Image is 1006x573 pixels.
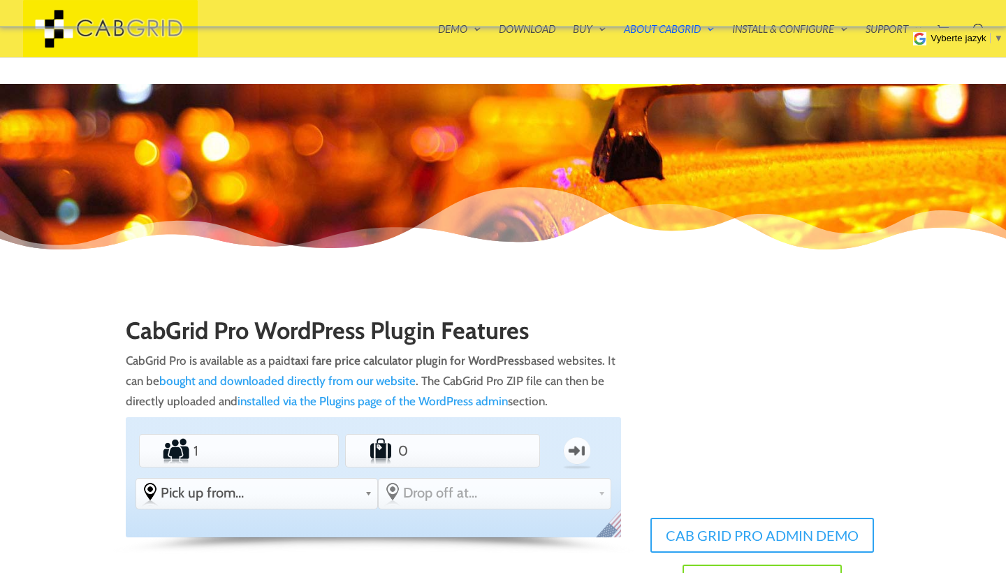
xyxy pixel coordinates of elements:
span: Vyberte jazyk [931,33,986,43]
input: Number of Suitcases [395,437,490,465]
a: installed via the Plugins page of the WordPress admin [238,394,508,408]
input: Number of Passengers [190,437,287,465]
iframe: What is Cab Grid?... Fare Price Calculator Plugin For Wordpress [644,374,880,507]
label: One-way [548,430,606,471]
a: Vyberte jazyk​ [931,33,1003,43]
a: CabGrid Taxi Plugin [23,20,198,34]
a: Cab Grid Pro Admin Demo [650,518,874,553]
label: Number of Suitcases [348,437,395,465]
a: Support [866,24,922,57]
div: Select the place the destination address is within [379,479,611,507]
a: bought and downloaded directly from our website [159,374,416,388]
h1: CabGrid Pro WordPress Plugin Features [126,318,621,351]
span: Drop off at... [403,484,592,501]
label: Number of Passengers [141,437,190,465]
span: Pick up from... [161,484,359,501]
a: Buy [573,24,606,57]
a: Download [499,24,555,57]
p: CabGrid Pro is available as a paid based websites. It can be . The CabGrid Pro ZIP file can then ... [126,351,621,412]
a: Install & Configure [732,24,848,57]
span: ​ [990,33,991,43]
span: English [593,509,636,555]
span: ▼ [994,33,1003,43]
div: Select the place the starting address falls within [136,479,377,507]
strong: taxi fare price calculator plugin for WordPress [291,354,524,368]
a: About CabGrid [624,24,715,57]
a: Demo [438,24,481,57]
